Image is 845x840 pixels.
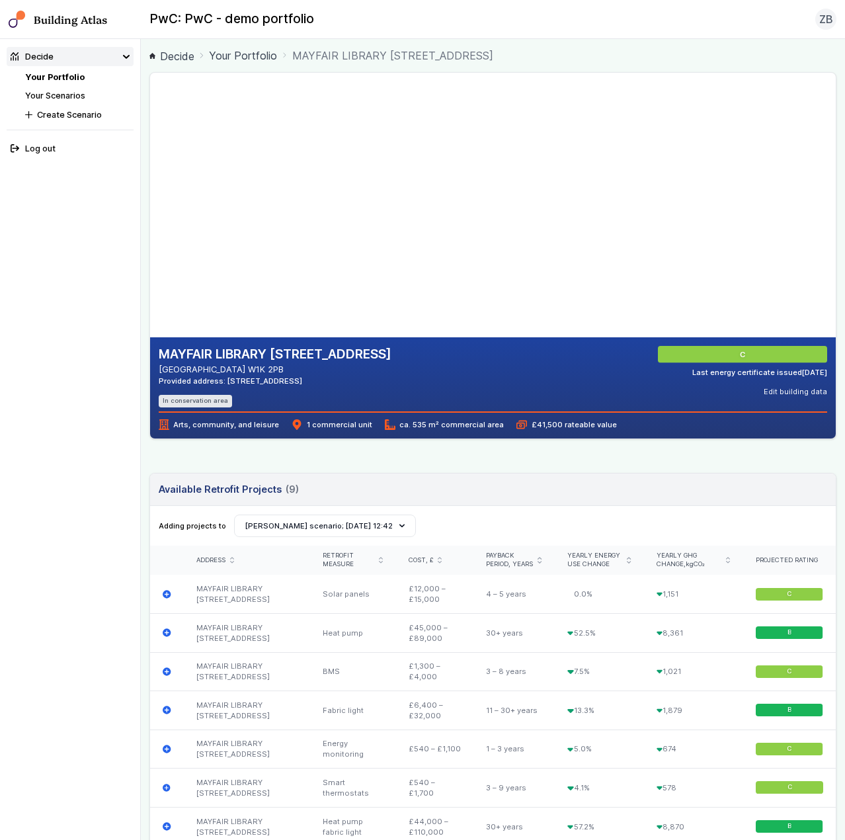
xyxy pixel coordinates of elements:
a: Your Portfolio [209,48,277,63]
div: 30+ years [473,613,555,652]
div: MAYFAIR LIBRARY [STREET_ADDRESS] [184,769,310,808]
span: kgCO₂ [686,560,705,567]
span: 1 commercial unit [292,419,372,430]
div: 11 – 30+ years [473,691,555,730]
div: Decide [11,50,54,63]
span: Arts, community, and leisure [159,419,279,430]
span: C [787,784,791,792]
div: MAYFAIR LIBRARY [STREET_ADDRESS] [184,575,310,613]
summary: Decide [7,47,134,66]
span: B [787,706,791,714]
button: Edit building data [764,386,827,397]
div: Provided address: [STREET_ADDRESS] [159,376,391,386]
span: C [787,590,791,599]
div: MAYFAIR LIBRARY [STREET_ADDRESS] [184,652,310,691]
div: 1,879 [644,691,743,730]
div: £540 – £1,700 [395,769,473,808]
span: MAYFAIR LIBRARY [STREET_ADDRESS] [292,48,493,63]
div: 1,151 [644,575,743,613]
span: Cost, £ [409,556,434,565]
a: Your Scenarios [25,91,85,101]
div: Last energy certificate issued [692,367,827,378]
div: BMS [310,652,396,691]
h2: MAYFAIR LIBRARY [STREET_ADDRESS] [159,346,391,363]
div: £540 – £1,100 [395,730,473,769]
span: (9) [286,482,299,497]
div: 4 – 5 years [473,575,555,613]
div: MAYFAIR LIBRARY [STREET_ADDRESS] [184,613,310,652]
div: 0.0% [555,575,644,613]
h3: Available Retrofit Projects [159,482,299,497]
button: [PERSON_NAME] scenario; [DATE] 12:42 [234,515,416,537]
div: Fabric light [310,691,396,730]
div: 578 [644,769,743,808]
div: Solar panels [310,575,396,613]
span: Retrofit measure [323,552,374,569]
div: Smart thermostats [310,769,396,808]
div: 3 – 9 years [473,769,555,808]
span: ZB [819,11,833,27]
div: MAYFAIR LIBRARY [STREET_ADDRESS] [184,730,310,769]
div: 3 – 8 years [473,652,555,691]
span: Yearly GHG change, [657,552,722,569]
time: [DATE] [802,368,827,377]
address: [GEOGRAPHIC_DATA] W1K 2PB [159,363,391,376]
a: Your Portfolio [25,72,85,82]
div: 52.5% [555,613,644,652]
div: 1,021 [644,652,743,691]
span: Address [196,556,225,565]
span: C [787,745,791,753]
div: 674 [644,730,743,769]
h2: PwC: PwC - demo portfolio [149,11,314,28]
div: 4.1% [555,769,644,808]
div: 8,361 [644,613,743,652]
span: ca. 535 m² commercial area [385,419,504,430]
div: 7.5% [555,652,644,691]
span: £41,500 rateable value [516,419,616,430]
div: £1,300 – £4,000 [395,652,473,691]
div: 13.3% [555,691,644,730]
div: Energy monitoring [310,730,396,769]
div: £45,000 – £89,000 [395,613,473,652]
div: MAYFAIR LIBRARY [STREET_ADDRESS] [184,691,310,730]
button: Log out [7,139,134,158]
span: B [787,822,791,831]
li: In conservation area [159,395,233,407]
div: 5.0% [555,730,644,769]
div: Heat pump [310,613,396,652]
img: main-0bbd2752.svg [9,11,26,28]
div: Projected rating [756,556,823,565]
div: £12,000 – £15,000 [395,575,473,613]
span: B [787,628,791,637]
span: Yearly energy use change [567,552,623,569]
button: ZB [815,9,836,30]
span: Adding projects to [159,521,226,531]
div: 1 – 3 years [473,730,555,769]
button: Create Scenario [21,105,134,124]
span: Payback period, years [486,552,534,569]
span: C [740,349,745,360]
div: £6,400 – £32,000 [395,691,473,730]
a: Decide [149,48,194,64]
span: C [787,667,791,676]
